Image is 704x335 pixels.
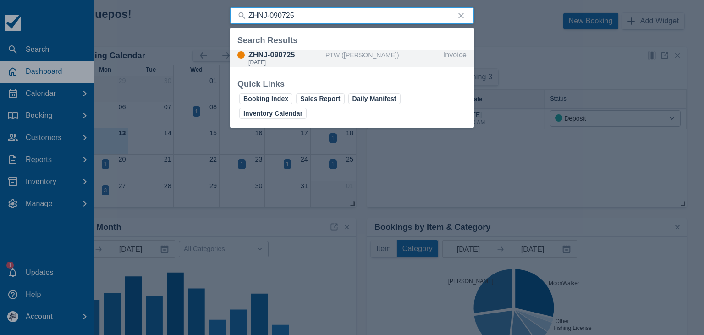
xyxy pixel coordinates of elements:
[248,50,322,61] div: ZHNJ-090725
[230,50,474,67] a: ZHNJ-090725[DATE]PTW ([PERSON_NAME])Invoice
[239,93,292,104] a: Booking Index
[296,93,344,104] a: Sales Report
[348,93,401,104] a: Daily Manifest
[239,108,307,119] a: Inventory Calendar
[248,7,454,24] input: Search ( / )
[325,50,440,67] div: PTW ([PERSON_NAME])
[237,78,467,89] div: Quick Links
[237,35,467,46] div: Search Results
[248,60,322,65] div: [DATE]
[443,50,467,67] div: Invoice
